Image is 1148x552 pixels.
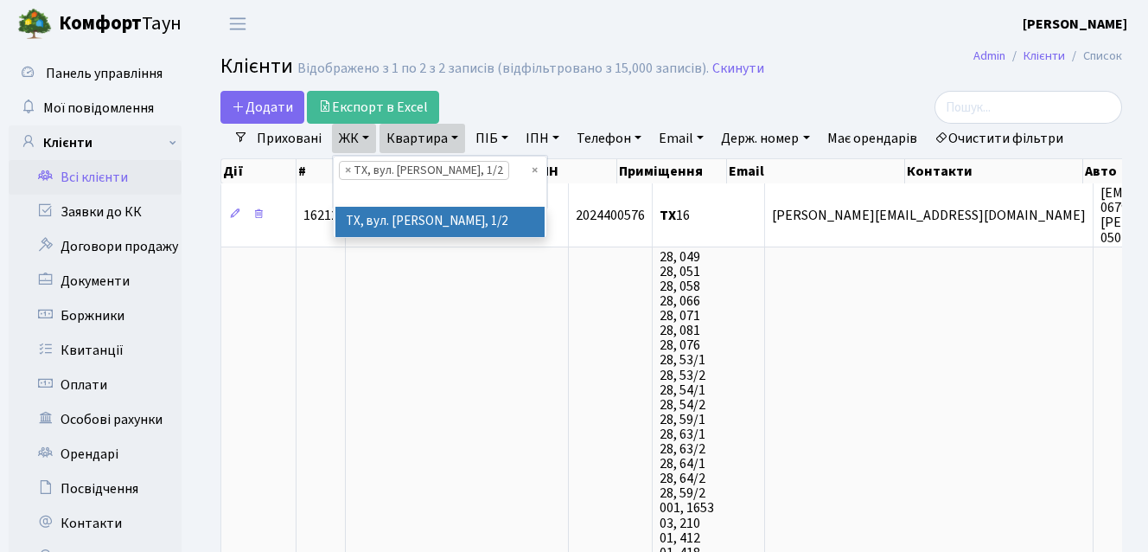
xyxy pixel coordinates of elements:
[9,264,182,298] a: Документи
[9,368,182,402] a: Оплати
[379,124,465,153] a: Квартира
[727,159,905,183] th: Email
[1024,47,1065,65] a: Клієнти
[303,206,338,225] span: 16212
[570,124,648,153] a: Телефон
[9,56,182,91] a: Панель управління
[59,10,182,39] span: Таун
[339,161,509,180] li: ТХ, вул. Ділова, 1/2
[617,159,727,183] th: Приміщення
[928,124,1070,153] a: Очистити фільтри
[9,437,182,472] a: Орендарі
[297,61,709,77] div: Відображено з 1 по 2 з 2 записів (відфільтровано з 15,000 записів).
[307,91,439,124] a: Експорт в Excel
[576,206,645,225] span: 2024400576
[532,162,538,179] span: Видалити всі елементи
[46,64,163,83] span: Панель управління
[660,206,676,225] b: ТХ
[772,206,1086,225] span: [PERSON_NAME][EMAIL_ADDRESS][DOMAIN_NAME]
[220,91,304,124] a: Додати
[297,159,346,183] th: #
[345,162,351,179] span: ×
[947,38,1148,74] nav: breadcrumb
[660,206,690,225] span: 16
[232,98,293,117] span: Додати
[652,124,711,153] a: Email
[469,124,515,153] a: ПІБ
[9,333,182,368] a: Квитанції
[9,506,182,541] a: Контакти
[9,229,182,264] a: Договори продажу
[9,402,182,437] a: Особові рахунки
[9,125,182,160] a: Клієнти
[1065,47,1122,66] li: Список
[534,159,618,183] th: ІПН
[17,7,52,42] img: logo.png
[9,195,182,229] a: Заявки до КК
[820,124,924,153] a: Має орендарів
[220,51,293,81] span: Клієнти
[59,10,142,37] b: Комфорт
[9,91,182,125] a: Мої повідомлення
[973,47,1005,65] a: Admin
[250,124,328,153] a: Приховані
[714,124,816,153] a: Держ. номер
[934,91,1122,124] input: Пошук...
[905,159,1083,183] th: Контакти
[9,160,182,195] a: Всі клієнти
[43,99,154,118] span: Мої повідомлення
[712,61,764,77] a: Скинути
[216,10,259,38] button: Переключити навігацію
[9,472,182,506] a: Посвідчення
[221,159,297,183] th: Дії
[1023,14,1127,35] a: [PERSON_NAME]
[9,298,182,333] a: Боржники
[1023,15,1127,34] b: [PERSON_NAME]
[332,124,376,153] a: ЖК
[519,124,566,153] a: ІПН
[335,207,545,237] li: ТХ, вул. [PERSON_NAME], 1/2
